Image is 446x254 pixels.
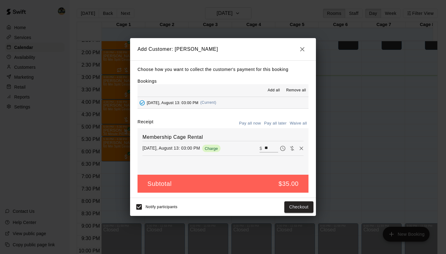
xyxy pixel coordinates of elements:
[142,145,200,151] p: [DATE], August 13: 03:00 PM
[200,100,216,105] span: (Current)
[284,85,308,95] button: Remove all
[147,180,172,188] h5: Subtotal
[138,79,157,84] label: Bookings
[286,87,306,94] span: Remove all
[138,66,308,73] p: Choose how you want to collect the customer's payment for this booking
[278,180,299,188] h5: $35.00
[288,119,308,128] button: Waive all
[142,133,304,141] h6: Membership Cage Rental
[130,38,316,60] h2: Add Customer: [PERSON_NAME]
[146,205,177,209] span: Notify participants
[138,119,153,128] label: Receipt
[202,146,221,151] span: Charge
[268,87,280,94] span: Add all
[260,145,262,151] p: $
[264,85,284,95] button: Add all
[284,201,313,213] button: Checkout
[238,119,263,128] button: Pay all now
[147,100,199,105] span: [DATE], August 13: 03:00 PM
[138,97,308,108] button: Added - Collect Payment[DATE], August 13: 03:00 PM(Current)
[138,98,147,107] button: Added - Collect Payment
[263,119,288,128] button: Pay all later
[287,145,297,151] span: Waive payment
[278,145,287,151] span: Pay later
[297,144,306,153] button: Remove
